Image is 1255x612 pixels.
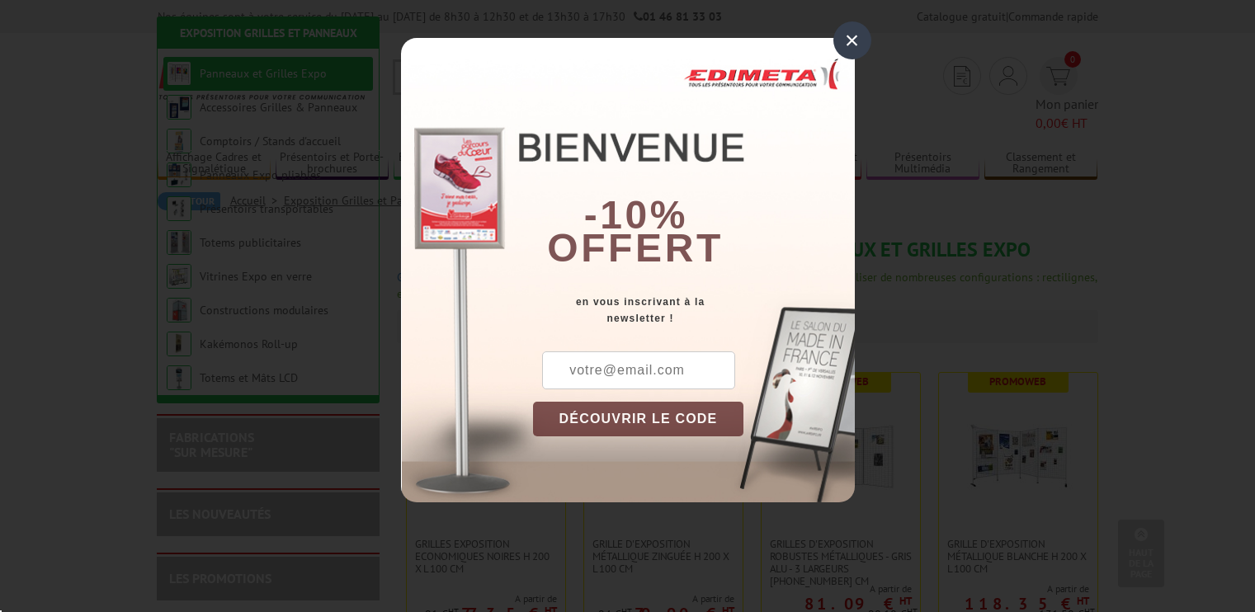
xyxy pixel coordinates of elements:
[833,21,871,59] div: ×
[533,294,855,327] div: en vous inscrivant à la newsletter !
[584,193,688,237] b: -10%
[547,226,724,270] font: offert
[533,402,744,436] button: DÉCOUVRIR LE CODE
[542,351,735,389] input: votre@email.com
